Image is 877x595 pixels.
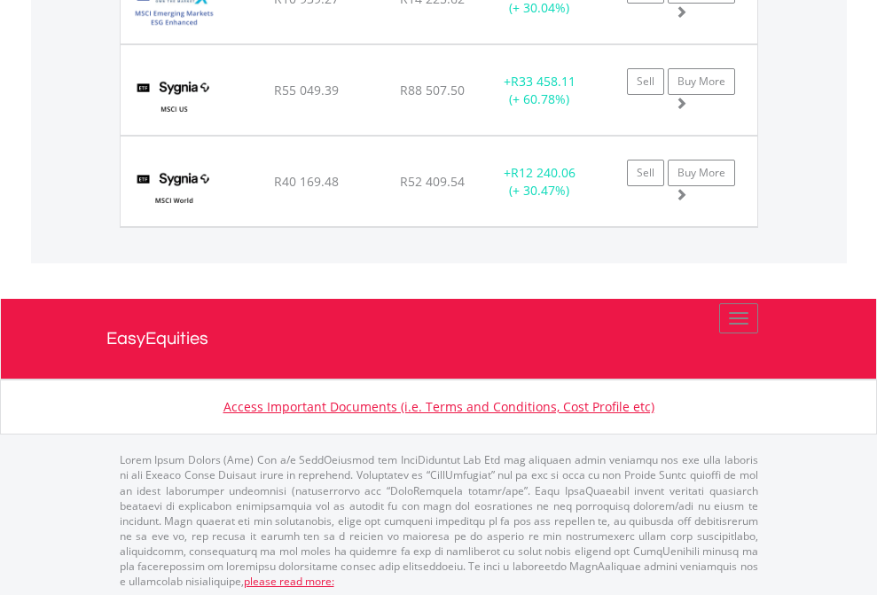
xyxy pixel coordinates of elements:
p: Lorem Ipsum Dolors (Ame) Con a/e SeddOeiusmod tem InciDiduntut Lab Etd mag aliquaen admin veniamq... [120,452,758,589]
div: + (+ 30.47%) [484,164,595,200]
img: TFSA.SYGWD.png [129,159,219,222]
span: R52 409.54 [400,173,465,190]
span: R88 507.50 [400,82,465,98]
span: R33 458.11 [511,73,576,90]
a: Buy More [668,160,735,186]
span: R55 049.39 [274,82,339,98]
a: Access Important Documents (i.e. Terms and Conditions, Cost Profile etc) [223,398,654,415]
div: + (+ 60.78%) [484,73,595,108]
img: TFSA.SYGUS.png [129,67,219,130]
a: Buy More [668,68,735,95]
span: R40 169.48 [274,173,339,190]
a: Sell [627,68,664,95]
a: Sell [627,160,664,186]
span: R12 240.06 [511,164,576,181]
a: EasyEquities [106,299,771,379]
a: please read more: [244,574,334,589]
